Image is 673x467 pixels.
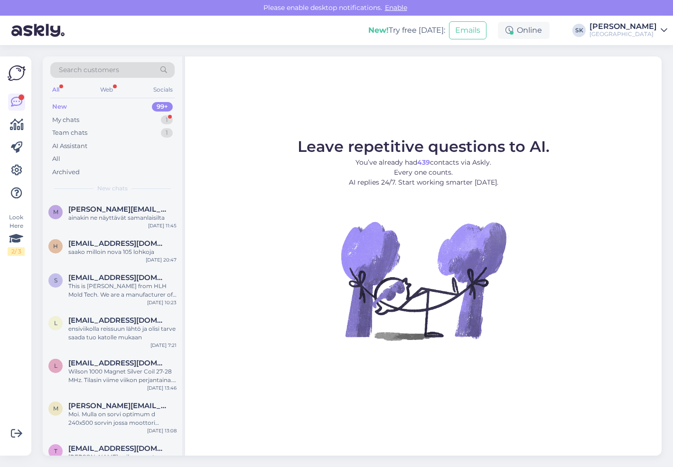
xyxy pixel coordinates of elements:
[147,299,177,306] div: [DATE] 10:23
[417,158,430,167] b: 439
[54,362,57,369] span: l
[589,23,657,30] div: [PERSON_NAME]
[498,22,550,39] div: Online
[161,115,173,125] div: 1
[52,128,87,138] div: Team chats
[8,247,25,256] div: 2 / 3
[52,115,79,125] div: My chats
[68,239,167,248] span: heikkikuronen989@gmail.com
[54,319,57,327] span: l
[50,84,61,96] div: All
[53,405,58,412] span: m
[68,316,167,325] span: lacrits68@gmail.com
[368,25,445,36] div: Try free [DATE]:
[52,168,80,177] div: Archived
[449,21,486,39] button: Emails
[98,84,115,96] div: Web
[146,256,177,263] div: [DATE] 20:47
[298,158,550,187] p: You’ve already had contacts via Askly. Every one counts. AI replies 24/7. Start working smarter [...
[298,137,550,156] span: Leave repetitive questions to AI.
[68,444,167,453] span: timppa.koski@kolumbus.fi
[368,26,389,35] b: New!
[54,277,57,284] span: s
[68,273,167,282] span: serena@hlhmold.com
[589,23,667,38] a: [PERSON_NAME][GEOGRAPHIC_DATA]
[150,342,177,349] div: [DATE] 7:21
[161,128,173,138] div: 1
[54,448,57,455] span: t
[147,427,177,434] div: [DATE] 13:08
[59,65,119,75] span: Search customers
[152,102,173,112] div: 99+
[147,384,177,392] div: [DATE] 13:46
[338,195,509,366] img: No Chat active
[68,248,177,256] div: saako milloin nova 105 lohkoja
[53,243,58,250] span: h
[68,214,177,222] div: ainakin ne näyttävät samanlaisilta
[52,141,87,151] div: AI Assistant
[572,24,586,37] div: SK
[68,359,167,367] span: lacrits68@gmail.com
[382,3,410,12] span: Enable
[68,282,177,299] div: This is [PERSON_NAME] from HLH Mold Tech. We are a manufacturer of prototypes, CNC machining in m...
[53,208,58,215] span: m
[97,184,128,193] span: New chats
[68,367,177,384] div: Wilson 1000 Magnet Silver Coil 27-28 MHz. Tilasin viime viikon perjantaina. Milloin toimitus? Ens...
[151,84,175,96] div: Socials
[8,213,25,256] div: Look Here
[52,102,67,112] div: New
[52,154,60,164] div: All
[8,64,26,82] img: Askly Logo
[68,205,167,214] span: mikanotkonen@hotmail.com
[68,402,167,410] span: marko.laitala@hotmail.com
[589,30,657,38] div: [GEOGRAPHIC_DATA]
[68,325,177,342] div: ensiviikolla reissuun lähtö ja olisi tarve saada tuo katolle mukaan
[148,222,177,229] div: [DATE] 11:45
[68,410,177,427] div: Moi. Mulla on sorvi optimum d 240x500 sorvin jossa moottori YCYS7144L 750W täytyisi saada uusi mo...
